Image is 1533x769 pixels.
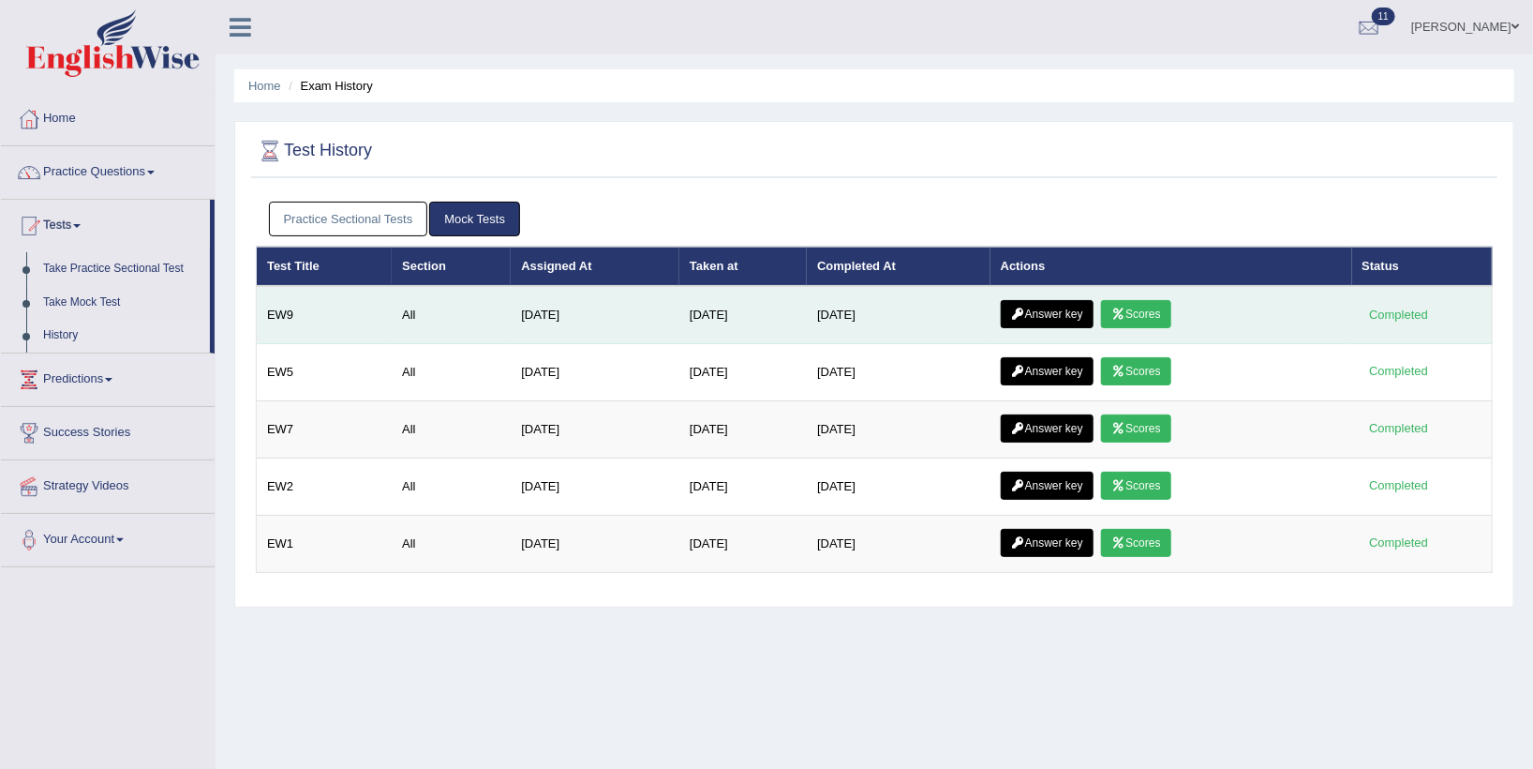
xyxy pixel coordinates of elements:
[1101,415,1170,443] a: Scores
[257,286,393,344] td: EW9
[1352,247,1493,286] th: Status
[1,354,215,400] a: Predictions
[511,516,679,573] td: [DATE]
[1,407,215,454] a: Success Stories
[807,459,990,516] td: [DATE]
[257,247,393,286] th: Test Title
[257,516,393,573] td: EW1
[1001,357,1094,385] a: Answer key
[1001,415,1094,443] a: Answer key
[35,286,210,320] a: Take Mock Test
[257,459,393,516] td: EW2
[429,202,520,236] a: Mock Tests
[1101,529,1170,557] a: Scores
[1362,534,1436,553] div: Completed
[511,459,679,516] td: [DATE]
[511,247,679,286] th: Assigned At
[1101,300,1170,328] a: Scores
[679,286,807,344] td: [DATE]
[269,202,428,236] a: Practice Sectional Tests
[1362,362,1436,382] div: Completed
[807,247,990,286] th: Completed At
[1372,8,1395,25] span: 11
[807,401,990,459] td: [DATE]
[807,286,990,344] td: [DATE]
[679,344,807,401] td: [DATE]
[392,401,511,459] td: All
[990,247,1352,286] th: Actions
[35,319,210,353] a: History
[1,200,210,247] a: Tests
[1101,357,1170,385] a: Scores
[392,247,511,286] th: Section
[392,516,511,573] td: All
[1101,472,1170,500] a: Scores
[807,344,990,401] td: [DATE]
[392,286,511,344] td: All
[1,146,215,193] a: Practice Questions
[1362,476,1436,496] div: Completed
[679,247,807,286] th: Taken at
[256,137,372,165] h2: Test History
[392,459,511,516] td: All
[1001,300,1094,328] a: Answer key
[1,460,215,507] a: Strategy Videos
[35,252,210,286] a: Take Practice Sectional Test
[679,516,807,573] td: [DATE]
[1001,529,1094,557] a: Answer key
[1,514,215,561] a: Your Account
[511,344,679,401] td: [DATE]
[392,344,511,401] td: All
[511,401,679,459] td: [DATE]
[1362,419,1436,439] div: Completed
[807,516,990,573] td: [DATE]
[511,286,679,344] td: [DATE]
[1,93,215,140] a: Home
[1001,472,1094,500] a: Answer key
[257,344,393,401] td: EW5
[248,79,281,93] a: Home
[284,77,373,95] li: Exam History
[1362,305,1436,324] div: Completed
[257,401,393,459] td: EW7
[679,459,807,516] td: [DATE]
[679,401,807,459] td: [DATE]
